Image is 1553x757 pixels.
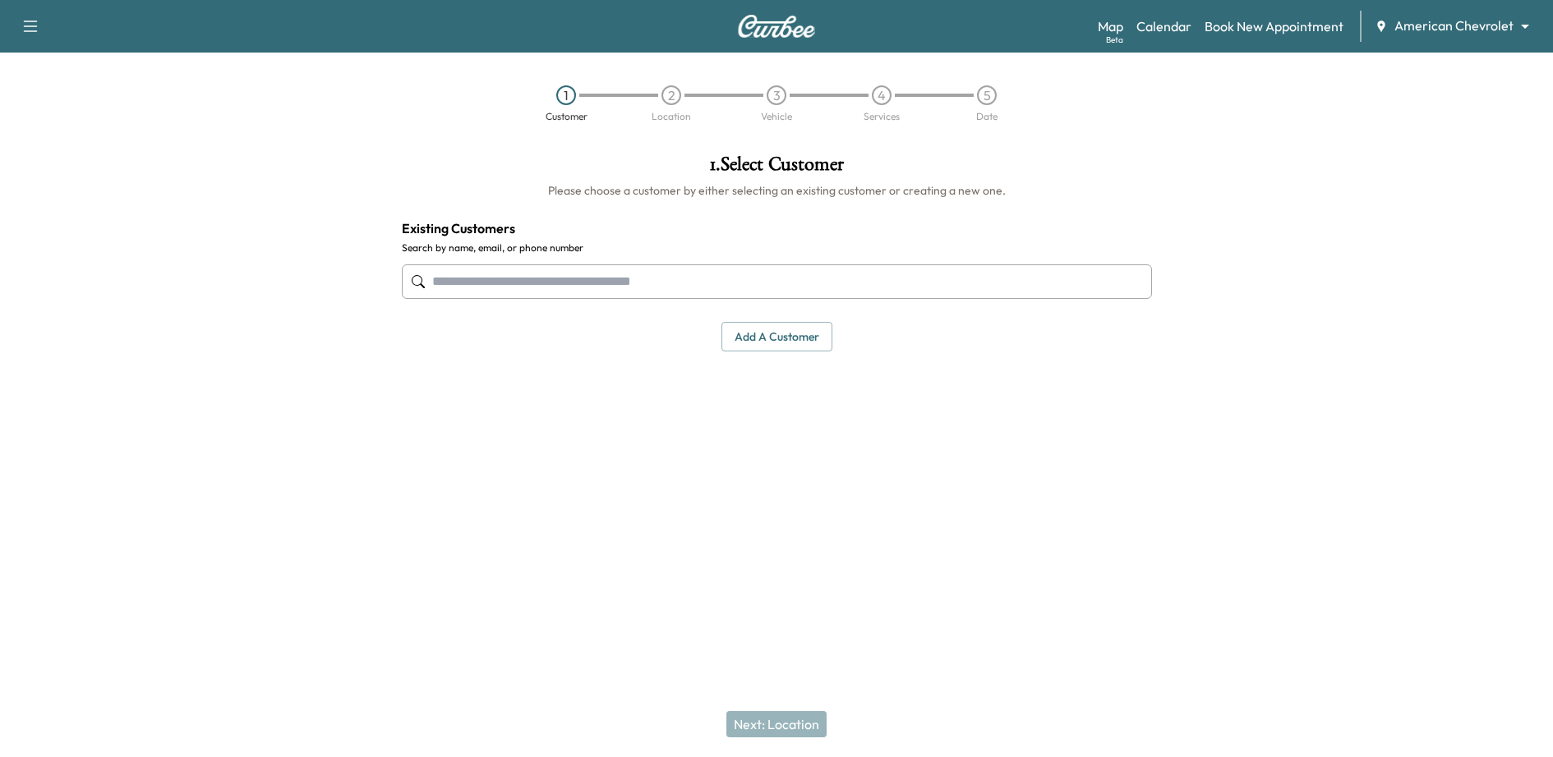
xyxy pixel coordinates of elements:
div: Location [652,112,691,122]
div: Date [976,112,998,122]
a: Book New Appointment [1205,16,1343,36]
h6: Please choose a customer by either selecting an existing customer or creating a new one. [402,182,1152,199]
a: Calendar [1136,16,1191,36]
div: Customer [546,112,588,122]
div: 3 [767,85,786,105]
label: Search by name, email, or phone number [402,241,1152,255]
span: American Chevrolet [1394,16,1514,35]
div: Vehicle [761,112,792,122]
img: Curbee Logo [737,15,816,38]
button: Add a customer [721,322,832,352]
div: 4 [872,85,892,105]
h1: 1 . Select Customer [402,154,1152,182]
div: Services [864,112,900,122]
div: 5 [977,85,997,105]
div: 1 [556,85,576,105]
div: Beta [1106,34,1123,46]
a: MapBeta [1098,16,1123,36]
h4: Existing Customers [402,218,1152,238]
div: 2 [661,85,681,105]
